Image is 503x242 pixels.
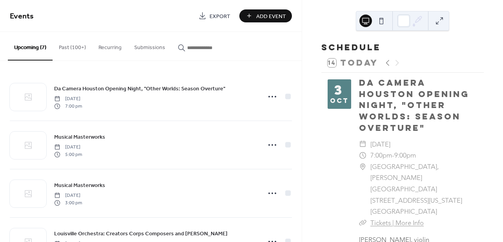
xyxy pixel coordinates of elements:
span: [DATE] [370,139,390,150]
span: [DATE] [54,192,82,199]
button: Upcoming (7) [8,32,53,60]
button: Submissions [128,32,171,60]
span: Musical Masterworks [54,181,105,190]
span: 7:00 pm [54,103,82,110]
span: Musical Masterworks [54,133,105,141]
span: 9:00pm [394,150,416,161]
a: Da Camera Houston Opening Night, "Other Worlds: Season Overture" [359,77,469,133]
span: [GEOGRAPHIC_DATA], [PERSON_NAME][GEOGRAPHIC_DATA] [STREET_ADDRESS][US_STATE] [GEOGRAPHIC_DATA] [370,161,477,217]
a: Musical Masterworks [54,181,105,190]
button: Recurring [92,32,128,60]
div: ​ [359,161,366,172]
button: Past (100+) [53,32,92,60]
a: Louisville Orchestra: Creators Corps Composers and [PERSON_NAME] [54,229,228,238]
a: Musical Masterworks [54,132,105,141]
span: Export [210,12,230,20]
a: Da Camera Houston Opening Night, "Other Worlds: Season Overture" [54,84,225,93]
div: ​ [359,217,366,229]
span: 5:00 pm [54,151,82,158]
span: Da Camera Houston Opening Night, "Other Worlds: Season Overture" [54,85,225,93]
span: 3:00 pm [54,199,82,206]
a: Export [193,9,236,22]
div: Oct [330,98,349,104]
button: Add Event [239,9,292,22]
a: Tickets | More Info [370,219,424,227]
span: Add Event [256,12,286,20]
span: Events [10,9,34,24]
span: - [392,150,394,161]
span: 7:00pm [370,150,392,161]
span: [DATE] [54,144,82,151]
div: ​ [359,150,366,161]
span: [DATE] [54,95,82,103]
div: ​ [359,139,366,150]
div: 3 [334,84,344,96]
div: SCHEDULE [321,42,484,53]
